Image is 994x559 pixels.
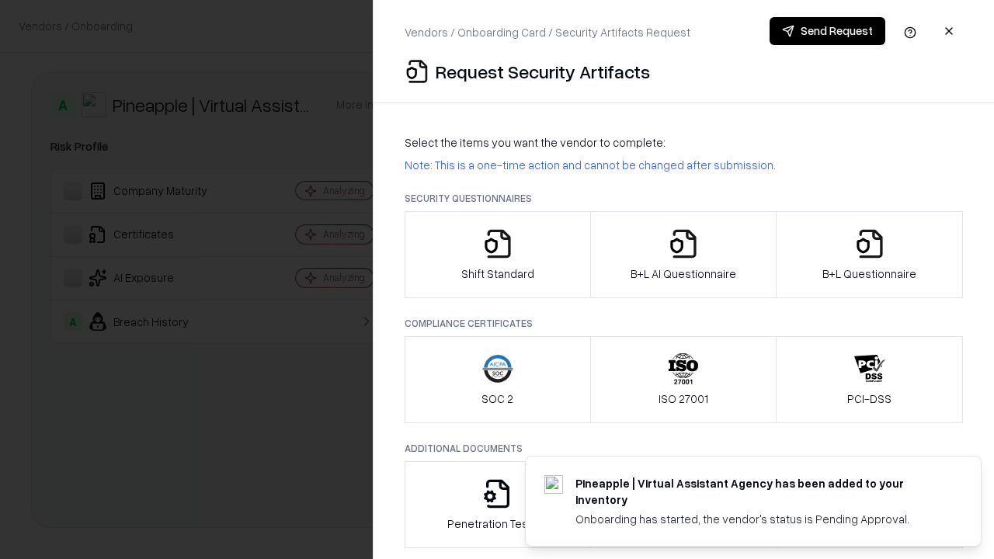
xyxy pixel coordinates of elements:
[776,336,963,423] button: PCI-DSS
[405,461,591,548] button: Penetration Testing
[575,511,944,527] div: Onboarding has started, the vendor's status is Pending Approval.
[590,211,777,298] button: B+L AI Questionnaire
[405,317,963,330] p: Compliance Certificates
[461,266,534,282] p: Shift Standard
[447,516,547,532] p: Penetration Testing
[590,336,777,423] button: ISO 27001
[544,475,563,494] img: trypineapple.com
[405,442,963,455] p: Additional Documents
[481,391,513,407] p: SOC 2
[405,192,963,205] p: Security Questionnaires
[631,266,736,282] p: B+L AI Questionnaire
[405,336,591,423] button: SOC 2
[659,391,708,407] p: ISO 27001
[405,211,591,298] button: Shift Standard
[405,157,963,173] p: Note: This is a one-time action and cannot be changed after submission.
[822,266,916,282] p: B+L Questionnaire
[770,17,885,45] button: Send Request
[436,59,650,84] p: Request Security Artifacts
[847,391,891,407] p: PCI-DSS
[405,134,963,151] p: Select the items you want the vendor to complete:
[405,24,690,40] p: Vendors / Onboarding Card / Security Artifacts Request
[776,211,963,298] button: B+L Questionnaire
[575,475,944,508] div: Pineapple | Virtual Assistant Agency has been added to your inventory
